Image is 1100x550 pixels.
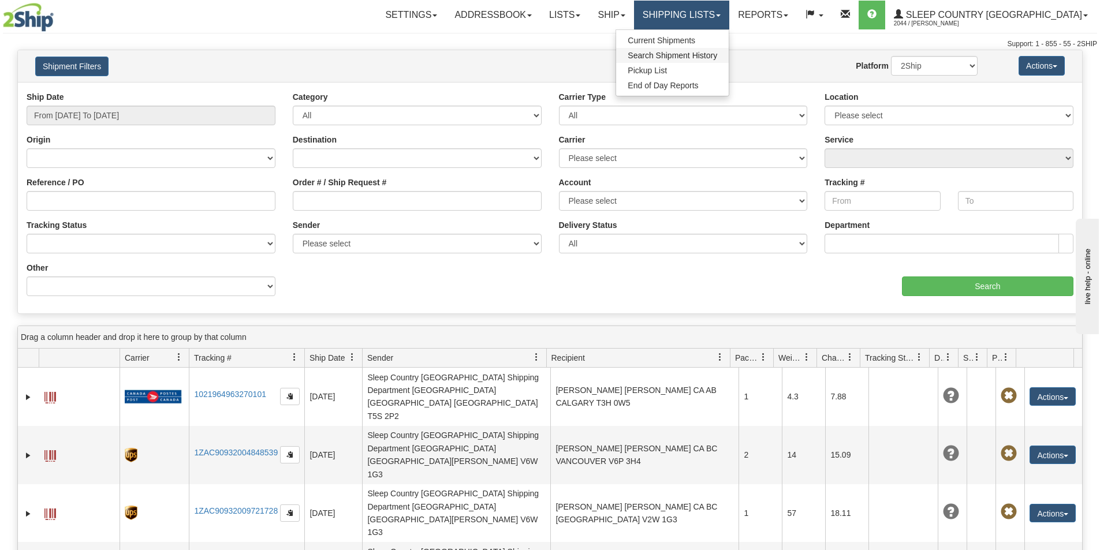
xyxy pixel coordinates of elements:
[362,368,550,426] td: Sleep Country [GEOGRAPHIC_DATA] Shipping Department [GEOGRAPHIC_DATA] [GEOGRAPHIC_DATA] [GEOGRAPH...
[304,368,362,426] td: [DATE]
[616,33,729,48] a: Current Shipments
[797,347,816,367] a: Weight filter column settings
[589,1,633,29] a: Ship
[27,91,64,103] label: Ship Date
[44,503,56,522] a: Label
[943,388,959,404] span: Unknown
[342,347,362,367] a: Ship Date filter column settings
[938,347,958,367] a: Delivery Status filter column settings
[9,10,107,18] div: live help - online
[735,352,759,364] span: Packages
[616,63,729,78] a: Pickup List
[825,177,864,188] label: Tracking #
[23,508,34,519] a: Expand
[628,66,667,75] span: Pickup List
[550,484,739,542] td: [PERSON_NAME] [PERSON_NAME] CA BC [GEOGRAPHIC_DATA] V2W 1G3
[23,391,34,403] a: Expand
[729,1,797,29] a: Reports
[782,426,825,484] td: 14
[909,347,929,367] a: Tracking Status filter column settings
[825,484,868,542] td: 18.11
[616,48,729,63] a: Search Shipment History
[125,506,137,520] img: 8 - UPS
[551,352,585,364] span: Recipient
[1019,56,1065,76] button: Actions
[782,484,825,542] td: 57
[967,347,987,367] a: Shipment Issues filter column settings
[825,191,940,211] input: From
[376,1,446,29] a: Settings
[739,484,782,542] td: 1
[27,262,48,274] label: Other
[550,426,739,484] td: [PERSON_NAME] [PERSON_NAME] CA BC VANCOUVER V6P 3H4
[285,347,304,367] a: Tracking # filter column settings
[778,352,803,364] span: Weight
[3,3,54,32] img: logo2044.jpg
[280,446,300,463] button: Copy to clipboard
[310,352,345,364] span: Ship Date
[616,78,729,93] a: End of Day Reports
[1001,388,1017,404] span: Pickup Not Assigned
[822,352,846,364] span: Charge
[1030,387,1076,406] button: Actions
[894,18,980,29] span: 2044 / [PERSON_NAME]
[169,347,189,367] a: Carrier filter column settings
[739,426,782,484] td: 2
[840,347,860,367] a: Charge filter column settings
[27,177,84,188] label: Reference / PO
[44,445,56,463] a: Label
[825,91,858,103] label: Location
[1001,446,1017,462] span: Pickup Not Assigned
[3,39,1097,49] div: Support: 1 - 855 - 55 - 2SHIP
[559,219,617,231] label: Delivery Status
[304,484,362,542] td: [DATE]
[996,347,1016,367] a: Pickup Status filter column settings
[35,57,109,76] button: Shipment Filters
[125,390,181,404] img: 20 - Canada Post
[362,426,550,484] td: Sleep Country [GEOGRAPHIC_DATA] Shipping Department [GEOGRAPHIC_DATA] [GEOGRAPHIC_DATA][PERSON_NA...
[628,81,698,90] span: End of Day Reports
[293,134,337,145] label: Destination
[446,1,540,29] a: Addressbook
[293,219,320,231] label: Sender
[943,504,959,520] span: Unknown
[18,326,1082,349] div: grid grouping header
[280,388,300,405] button: Copy to clipboard
[1030,504,1076,522] button: Actions
[943,446,959,462] span: Unknown
[628,36,695,45] span: Current Shipments
[194,506,278,515] a: 1ZAC90932009721728
[856,60,889,72] label: Platform
[194,352,232,364] span: Tracking #
[934,352,944,364] span: Delivery Status
[1001,504,1017,520] span: Pickup Not Assigned
[280,504,300,522] button: Copy to clipboard
[304,426,362,484] td: [DATE]
[902,276,1073,296] input: Search
[293,91,328,103] label: Category
[559,177,591,188] label: Account
[540,1,589,29] a: Lists
[1073,216,1099,334] iframe: chat widget
[739,368,782,426] td: 1
[1030,446,1076,464] button: Actions
[903,10,1082,20] span: Sleep Country [GEOGRAPHIC_DATA]
[885,1,1097,29] a: Sleep Country [GEOGRAPHIC_DATA] 2044 / [PERSON_NAME]
[825,134,853,145] label: Service
[559,134,586,145] label: Carrier
[527,347,546,367] a: Sender filter column settings
[194,448,278,457] a: 1ZAC90932004848539
[958,191,1073,211] input: To
[293,177,387,188] label: Order # / Ship Request #
[367,352,393,364] span: Sender
[550,368,739,426] td: [PERSON_NAME] [PERSON_NAME] CA AB CALGARY T3H 0W5
[125,352,150,364] span: Carrier
[27,219,87,231] label: Tracking Status
[44,387,56,405] a: Label
[634,1,729,29] a: Shipping lists
[27,134,50,145] label: Origin
[963,352,973,364] span: Shipment Issues
[23,450,34,461] a: Expand
[825,426,868,484] td: 15.09
[825,219,870,231] label: Department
